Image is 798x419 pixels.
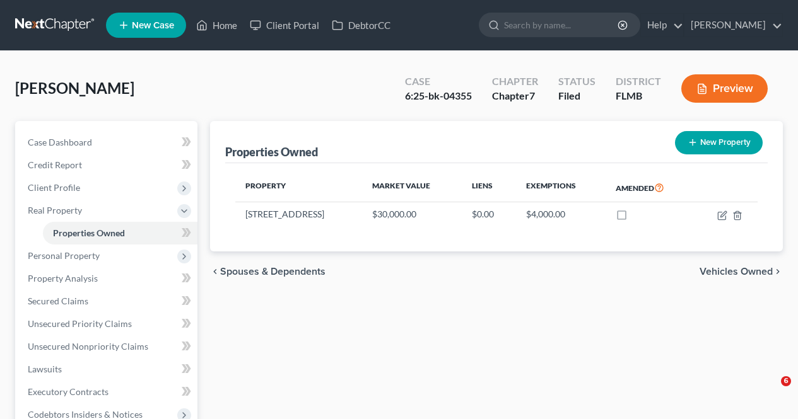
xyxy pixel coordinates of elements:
[190,14,244,37] a: Home
[235,173,362,202] th: Property
[210,267,220,277] i: chevron_left
[18,154,197,176] a: Credit Report
[18,335,197,358] a: Unsecured Nonpriority Claims
[492,89,538,103] div: Chapter
[516,173,606,202] th: Exemptions
[516,202,606,226] td: $4,000.00
[700,267,783,277] button: Vehicles Owned chevron_right
[28,159,82,170] span: Credit Report
[773,267,783,277] i: chevron_right
[529,89,535,101] span: 7
[504,13,619,37] input: Search by name...
[132,21,174,30] span: New Case
[326,14,397,37] a: DebtorCC
[225,144,318,159] div: Properties Owned
[18,381,197,403] a: Executory Contracts
[28,137,92,147] span: Case Dashboard
[28,318,132,329] span: Unsecured Priority Claims
[405,89,472,103] div: 6:25-bk-04355
[18,131,197,154] a: Case Dashboard
[43,222,197,244] a: Properties Owned
[781,376,791,386] span: 6
[244,14,326,37] a: Client Portal
[18,358,197,381] a: Lawsuits
[210,267,326,277] button: chevron_left Spouses & Dependents
[28,296,88,306] span: Secured Claims
[675,131,763,154] button: New Property
[28,386,109,397] span: Executory Contracts
[28,205,82,215] span: Real Property
[462,202,516,226] td: $0.00
[641,14,683,37] a: Help
[616,74,661,89] div: District
[405,74,472,89] div: Case
[28,182,80,193] span: Client Profile
[28,273,98,284] span: Property Analysis
[220,267,326,277] span: Spouses & Dependents
[684,14,782,37] a: [PERSON_NAME]
[18,313,197,335] a: Unsecured Priority Claims
[362,173,462,202] th: Market Value
[18,267,197,290] a: Property Analysis
[558,89,596,103] div: Filed
[681,74,768,103] button: Preview
[462,173,516,202] th: Liens
[235,202,362,226] td: [STREET_ADDRESS]
[362,202,462,226] td: $30,000.00
[28,341,148,352] span: Unsecured Nonpriority Claims
[28,364,62,374] span: Lawsuits
[492,74,538,89] div: Chapter
[616,89,661,103] div: FLMB
[755,376,785,406] iframe: Intercom live chat
[606,173,693,202] th: Amended
[53,227,125,238] span: Properties Owned
[558,74,596,89] div: Status
[28,250,100,261] span: Personal Property
[18,290,197,313] a: Secured Claims
[700,267,773,277] span: Vehicles Owned
[15,79,134,97] span: [PERSON_NAME]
